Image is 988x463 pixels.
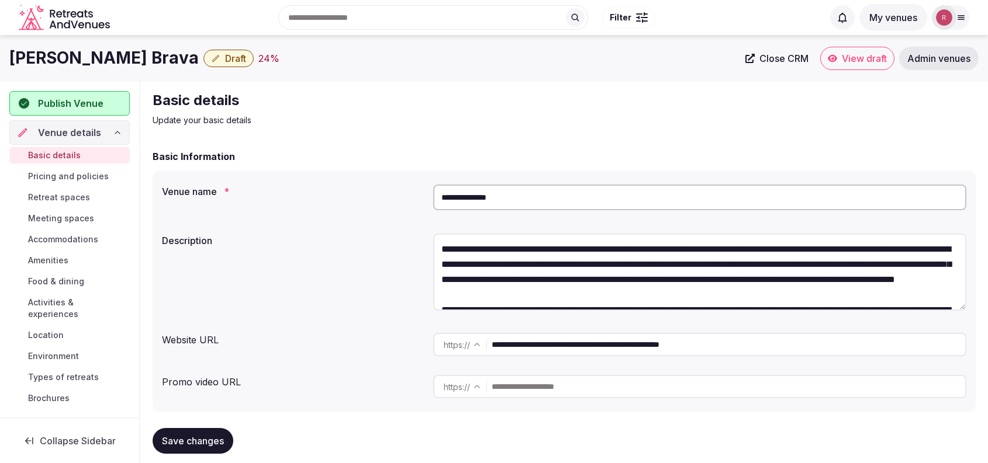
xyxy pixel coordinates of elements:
a: Activities & experiences [9,294,130,322]
span: Environment [28,350,79,362]
a: Visit the homepage [19,5,112,31]
a: Retreat spaces [9,189,130,206]
span: Brochures [28,392,70,404]
button: 24% [258,51,279,65]
span: Close CRM [759,53,809,64]
a: Basic details [9,147,130,163]
span: Location [28,329,64,341]
span: Pricing and policies [28,170,109,182]
a: Accommodations [9,231,130,248]
div: Promo video URL [162,370,424,389]
a: View draft [820,47,894,70]
a: Admin venues [899,47,979,70]
a: Ownership [9,413,130,438]
label: Venue name [162,187,424,196]
h2: Basic Information [153,149,235,163]
a: Location [9,327,130,343]
span: Retreat spaces [28,192,90,203]
label: Description [162,236,424,245]
span: Draft [225,53,246,64]
button: Publish Venue [9,91,130,116]
h2: Basic details [153,91,545,110]
span: Collapse Sidebar [40,435,116,447]
span: Basic details [28,149,81,161]
span: Publish Venue [38,96,103,110]
button: Filter [602,6,655,29]
button: Save changes [153,428,233,454]
span: Venue details [38,126,101,140]
a: Brochures [9,390,130,406]
a: Environment [9,348,130,364]
span: Amenities [28,255,68,266]
img: robiejavier [936,9,952,26]
div: Website URL [162,328,424,347]
span: Accommodations [28,234,98,245]
a: Types of retreats [9,369,130,385]
h1: [PERSON_NAME] Brava [9,47,199,69]
span: Filter [610,12,631,23]
span: Save changes [162,435,224,447]
button: Collapse Sidebar [9,428,130,454]
button: My venues [859,4,927,31]
a: Food & dining [9,273,130,290]
a: Pricing and policies [9,168,130,184]
a: My venues [859,12,927,23]
span: View draft [842,53,887,64]
span: Meeting spaces [28,213,94,224]
span: Types of retreats [28,371,99,383]
a: Amenities [9,252,130,269]
a: Meeting spaces [9,210,130,227]
span: Food & dining [28,276,84,287]
div: 24 % [258,51,279,65]
span: Admin venues [907,53,970,64]
span: Activities & experiences [28,297,125,320]
a: Close CRM [738,47,816,70]
p: Update your basic details [153,114,545,126]
svg: Retreats and Venues company logo [19,5,112,31]
button: Draft [203,50,254,67]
